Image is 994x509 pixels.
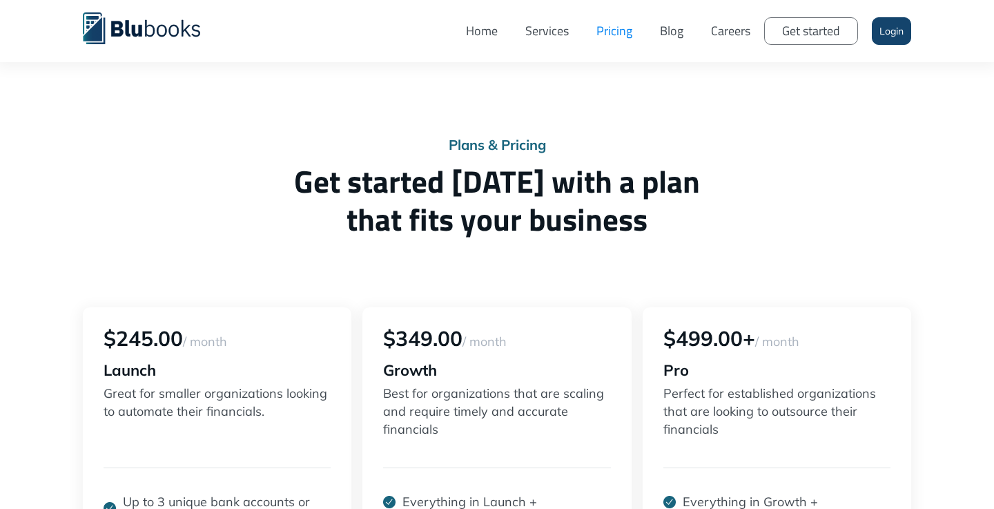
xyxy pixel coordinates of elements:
span: that fits your business [83,200,911,238]
h1: Get started [DATE] with a plan [83,162,911,238]
span: / month [183,334,227,349]
p: Best for organizations that are scaling and require timely and accurate financials [383,385,610,440]
div: Plans & Pricing [83,138,911,152]
p: Perfect for established organizations that are looking to outsource their financials [663,385,890,440]
a: Get started [764,17,858,45]
p: Everything in Growth + [683,496,818,508]
a: Pricing [583,10,646,52]
div: $499.00+ [663,328,890,349]
span: / month [755,334,799,349]
a: Blog [646,10,697,52]
div: Pro [663,363,890,378]
p: Great for smaller organizations looking to automate their financials. [104,385,331,440]
div: $245.00 [104,328,331,349]
span: / month [462,334,507,349]
a: Services [511,10,583,52]
div: Growth [383,363,610,378]
a: Home [452,10,511,52]
div: $349.00 [383,328,610,349]
div: Launch [104,363,331,378]
a: home [83,10,221,44]
a: Login [872,17,911,45]
a: Careers [697,10,764,52]
p: Everything in Launch + [402,496,537,508]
